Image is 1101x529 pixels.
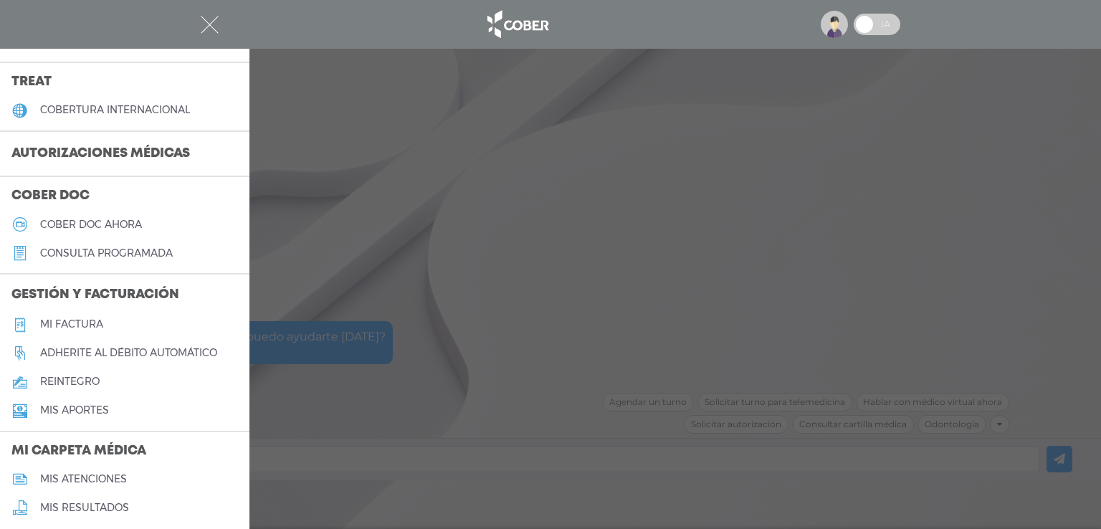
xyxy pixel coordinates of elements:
h5: cobertura internacional [40,104,190,116]
h5: Mi factura [40,318,103,330]
img: logo_cober_home-white.png [480,7,555,42]
h5: Cober doc ahora [40,219,142,231]
img: profile-placeholder.svg [821,11,848,38]
img: Cober_menu-close-white.svg [201,16,219,34]
h5: reintegro [40,376,100,388]
h5: Adherite al débito automático [40,347,217,359]
h5: consulta programada [40,247,173,259]
h5: mis resultados [40,502,129,514]
h5: Mis aportes [40,404,109,416]
h5: mis atenciones [40,473,127,485]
